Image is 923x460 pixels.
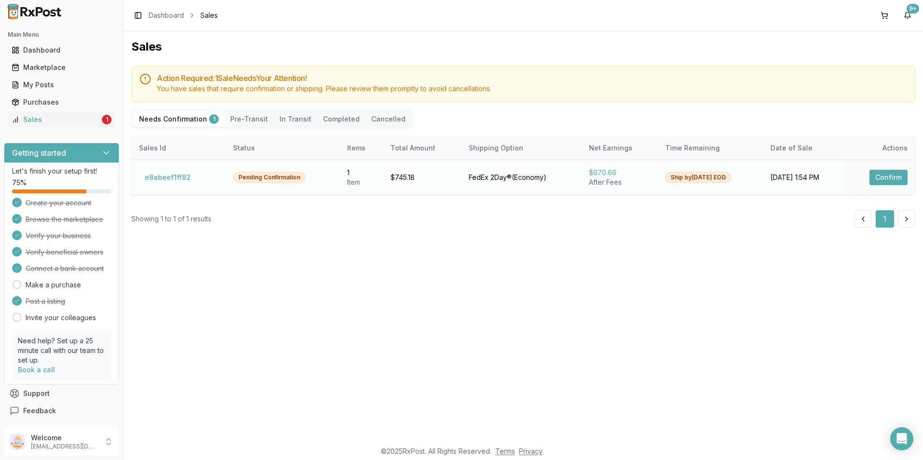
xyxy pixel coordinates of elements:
span: Feedback [23,406,56,416]
div: Dashboard [12,45,112,55]
button: 1 [876,210,894,228]
button: Completed [317,111,365,127]
img: User avatar [10,434,25,449]
a: Make a purchase [26,280,81,290]
a: Book a call [18,365,55,374]
button: Support [4,385,119,402]
div: 1 [209,114,219,124]
div: Open Intercom Messenger [890,427,913,450]
a: Purchases [8,94,115,111]
a: Marketplace [8,59,115,76]
div: Purchases [12,97,112,107]
button: Confirm [869,170,908,185]
div: Sales [12,115,100,124]
p: [EMAIL_ADDRESS][DOMAIN_NAME] [31,443,98,450]
button: My Posts [4,77,119,93]
button: Dashboard [4,42,119,58]
span: Sales [200,11,218,20]
a: My Posts [8,76,115,94]
th: Time Remaining [657,136,763,160]
a: Terms [495,447,515,455]
div: [DATE] 1:54 PM [770,173,838,182]
span: Create your account [26,198,91,208]
button: Feedback [4,402,119,419]
div: 1 [102,115,112,124]
a: Dashboard [8,41,115,59]
div: $670.66 [589,168,650,177]
p: Welcome [31,433,98,443]
button: Pre-Transit [224,111,274,127]
th: Items [339,136,383,160]
button: Needs Confirmation [133,111,224,127]
span: Browse the marketplace [26,215,103,224]
div: $745.18 [391,173,453,182]
button: Sales1 [4,112,119,127]
th: Sales Id [131,136,225,160]
div: Item [347,177,376,187]
button: In Transit [274,111,317,127]
span: Verify beneficial owners [26,247,103,257]
h5: Action Required: 1 Sale Need s Your Attention! [157,74,907,82]
button: Cancelled [365,111,411,127]
h1: Sales [131,39,915,54]
div: FedEx 2Day® ( Economy ) [469,173,574,182]
span: Verify your business [26,231,91,241]
button: Purchases [4,95,119,110]
p: Need help? Set up a 25 minute call with our team to set up. [18,336,105,365]
th: Total Amount [383,136,461,160]
h3: Getting started [12,147,66,159]
th: Date of Sale [763,136,846,160]
th: Actions [846,136,915,160]
div: You have sales that require confirmation or shipping. Please review them promptly to avoid cancel... [157,84,907,94]
a: Privacy [519,447,543,455]
a: Invite your colleagues [26,313,96,323]
button: 9+ [900,8,915,23]
span: 75 % [12,178,27,188]
div: My Posts [12,80,112,90]
div: Marketplace [12,63,112,72]
th: Status [225,136,339,160]
nav: breadcrumb [149,11,218,20]
th: Shipping Option [461,136,582,160]
div: After Fees [589,177,650,187]
a: Dashboard [149,11,184,20]
div: 9+ [907,4,919,14]
a: Sales1 [8,111,115,128]
div: Showing 1 to 1 of 1 results [131,214,211,224]
div: Ship by [DATE] EOD [665,172,731,183]
button: e8abeef1ff82 [139,170,196,185]
div: Pending Confirmation [233,172,306,183]
h2: Main Menu [8,31,115,39]
div: 1 [347,168,376,177]
th: Net Earnings [581,136,657,160]
span: Post a listing [26,297,65,306]
img: RxPost Logo [4,4,66,19]
span: Connect a bank account [26,264,104,273]
button: Marketplace [4,60,119,75]
p: Let's finish your setup first! [12,166,111,176]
